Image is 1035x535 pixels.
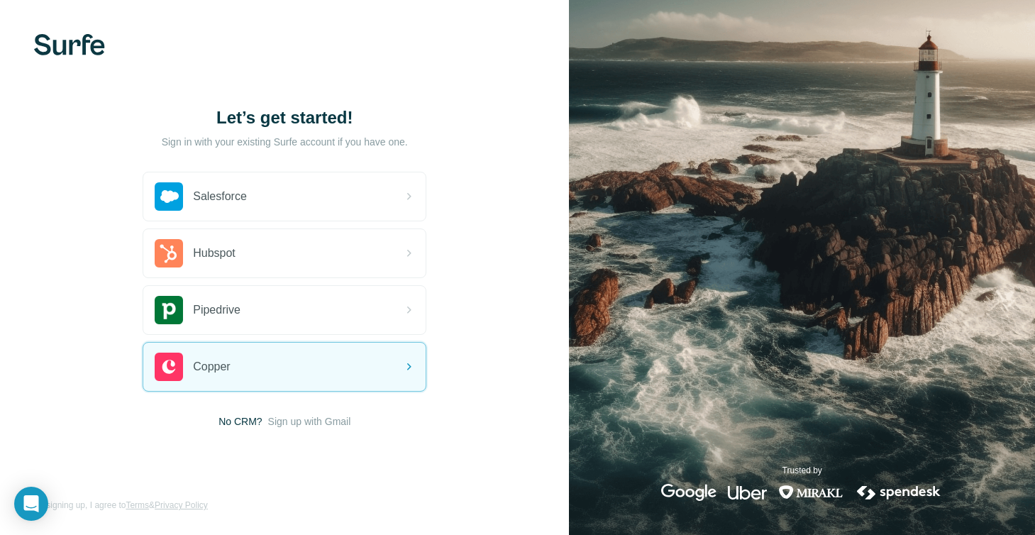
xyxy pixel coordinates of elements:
[268,414,351,429] button: Sign up with Gmail
[728,484,767,501] img: uber's logo
[34,499,208,512] span: By signing up, I agree to &
[155,296,183,324] img: pipedrive's logo
[855,484,943,501] img: spendesk's logo
[218,414,262,429] span: No CRM?
[155,182,183,211] img: salesforce's logo
[193,358,230,375] span: Copper
[162,135,408,149] p: Sign in with your existing Surfe account if you have one.
[126,500,149,510] a: Terms
[193,245,236,262] span: Hubspot
[778,484,843,501] img: mirakl's logo
[34,34,105,55] img: Surfe's logo
[193,188,247,205] span: Salesforce
[155,239,183,267] img: hubspot's logo
[155,500,208,510] a: Privacy Policy
[155,353,183,381] img: copper's logo
[143,106,426,129] h1: Let’s get started!
[14,487,48,521] div: Open Intercom Messenger
[782,464,822,477] p: Trusted by
[661,484,716,501] img: google's logo
[193,302,240,319] span: Pipedrive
